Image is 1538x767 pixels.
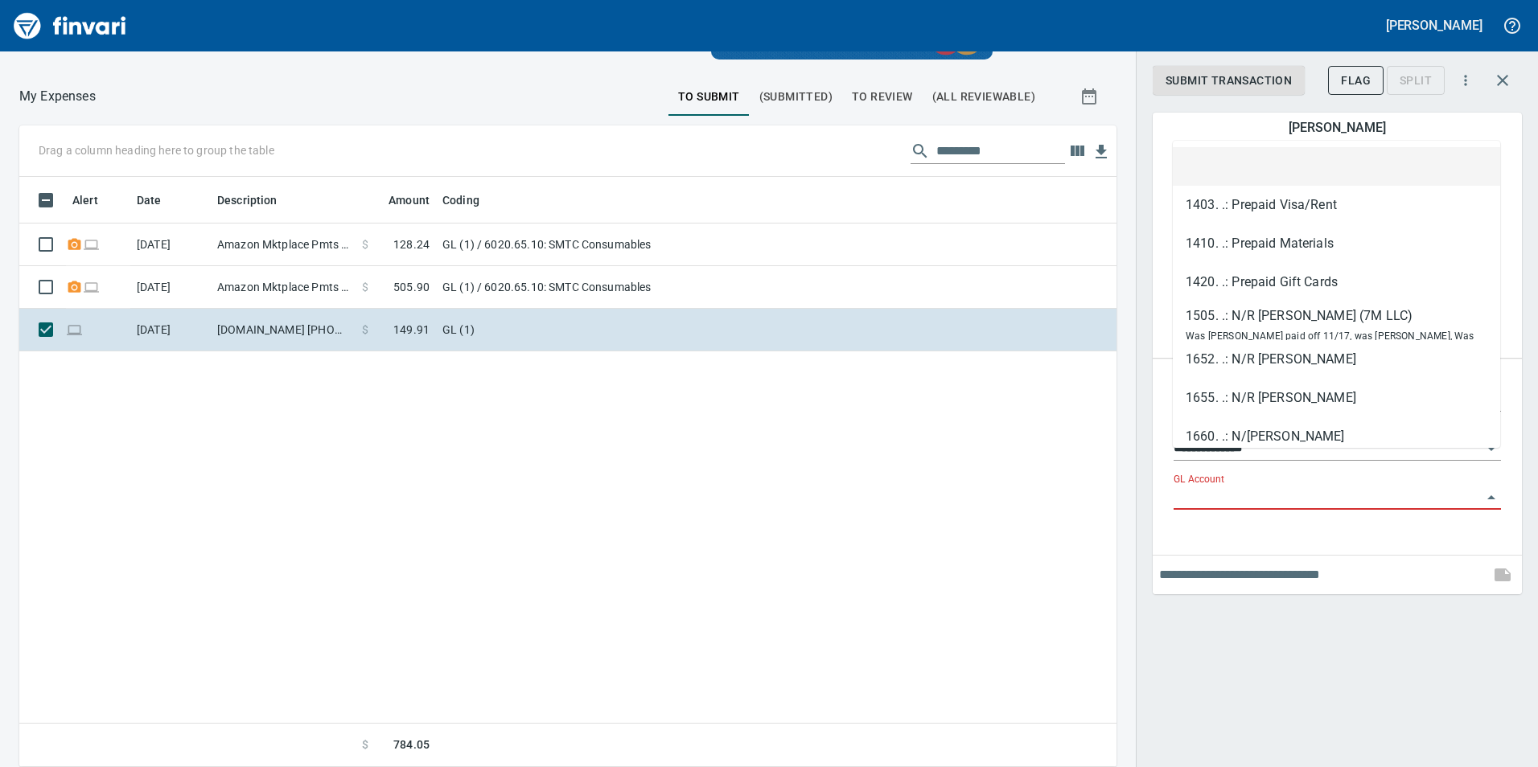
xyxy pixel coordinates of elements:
[362,322,368,338] span: $
[130,266,211,309] td: [DATE]
[1289,119,1385,136] h5: [PERSON_NAME]
[1328,66,1384,96] button: Flag
[436,266,838,309] td: GL (1) / 6020.65.10: SMTC Consumables
[362,279,368,295] span: $
[1173,379,1500,417] li: 1655. .: N/R [PERSON_NAME]
[66,324,83,334] span: Online transaction
[1448,63,1483,98] button: More
[1173,417,1500,456] li: 1660. .: N/[PERSON_NAME]
[442,191,479,210] span: Coding
[66,239,83,249] span: Receipt Required
[72,191,119,210] span: Alert
[137,191,162,210] span: Date
[1173,224,1500,263] li: 1410. .: Prepaid Materials
[66,281,83,292] span: Receipt Required
[217,191,278,210] span: Description
[393,236,430,252] span: 128.24
[1382,13,1487,38] button: [PERSON_NAME]
[39,142,274,158] p: Drag a column heading here to group the table
[19,87,96,106] p: My Expenses
[211,309,356,351] td: [DOMAIN_NAME] [PHONE_NUMBER] [GEOGRAPHIC_DATA]
[442,191,500,210] span: Coding
[137,191,183,210] span: Date
[1341,71,1371,91] span: Flag
[83,281,100,292] span: Online transaction
[217,191,298,210] span: Description
[1173,340,1500,379] li: 1652. .: N/R [PERSON_NAME]
[932,87,1035,107] span: (All Reviewable)
[1186,306,1487,326] div: 1505. .: N/R [PERSON_NAME] (7M LLC)
[1483,61,1522,100] button: Close transaction
[211,266,356,309] td: Amazon Mktplace Pmts [DOMAIN_NAME][URL] WA
[1483,556,1522,594] span: This records your note into the expense
[368,191,430,210] span: Amount
[1173,263,1500,301] li: 1420. .: Prepaid Gift Cards
[72,191,98,210] span: Alert
[362,236,368,252] span: $
[436,224,838,266] td: GL (1) / 6020.65.10: SMTC Consumables
[83,239,100,249] span: Online transaction
[362,736,368,753] span: $
[1387,72,1445,86] div: Transaction still pending, cannot split yet. It usually takes 2-3 days for a merchant to settle a...
[1173,186,1500,224] li: 1403. .: Prepaid Visa/Rent
[852,87,913,107] span: To Review
[211,224,356,266] td: Amazon Mktplace Pmts [DOMAIN_NAME][URL] WA
[1386,17,1482,34] h5: [PERSON_NAME]
[1480,486,1503,509] button: Close
[389,191,430,210] span: Amount
[436,309,838,351] td: GL (1)
[19,87,96,106] nav: breadcrumb
[130,309,211,351] td: [DATE]
[393,279,430,295] span: 505.90
[1174,474,1224,484] label: GL Account
[759,87,833,107] span: (Submitted)
[678,87,740,107] span: To Submit
[1186,330,1474,361] span: Was [PERSON_NAME] paid off 11/17, was [PERSON_NAME], Was [PERSON_NAME] paid off 07/24
[393,322,430,338] span: 149.91
[130,224,211,266] td: [DATE]
[393,736,430,753] span: 784.05
[1166,71,1292,91] span: Submit Transaction
[1153,66,1305,96] button: Submit Transaction
[10,6,130,45] img: Finvari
